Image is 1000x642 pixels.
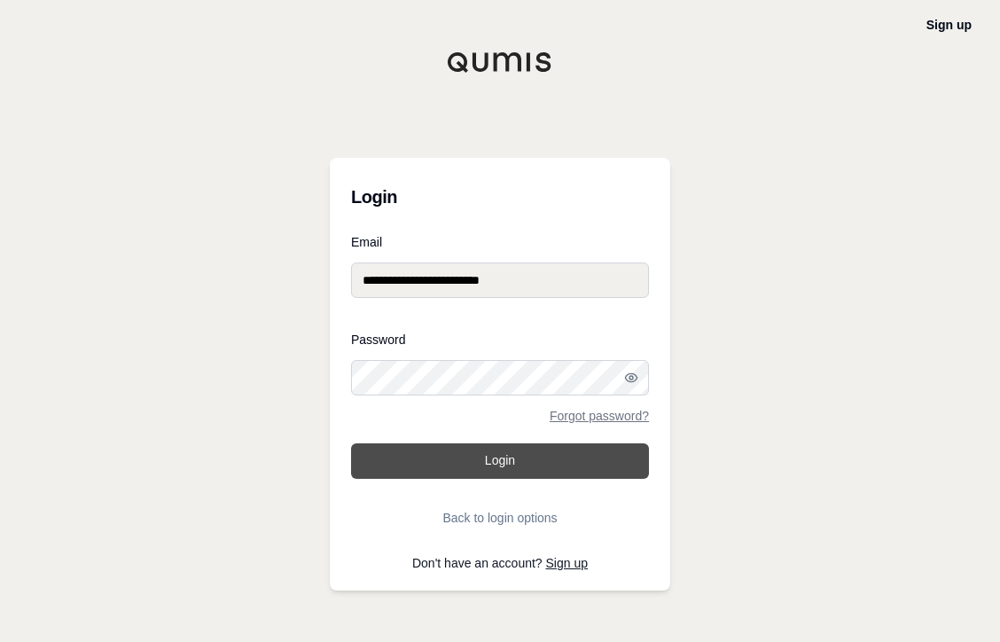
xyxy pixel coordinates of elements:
[351,236,649,248] label: Email
[926,18,972,32] a: Sign up
[351,443,649,479] button: Login
[546,556,588,570] a: Sign up
[351,557,649,569] p: Don't have an account?
[351,179,649,215] h3: Login
[550,410,649,422] a: Forgot password?
[447,51,553,73] img: Qumis
[351,333,649,346] label: Password
[351,500,649,536] button: Back to login options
